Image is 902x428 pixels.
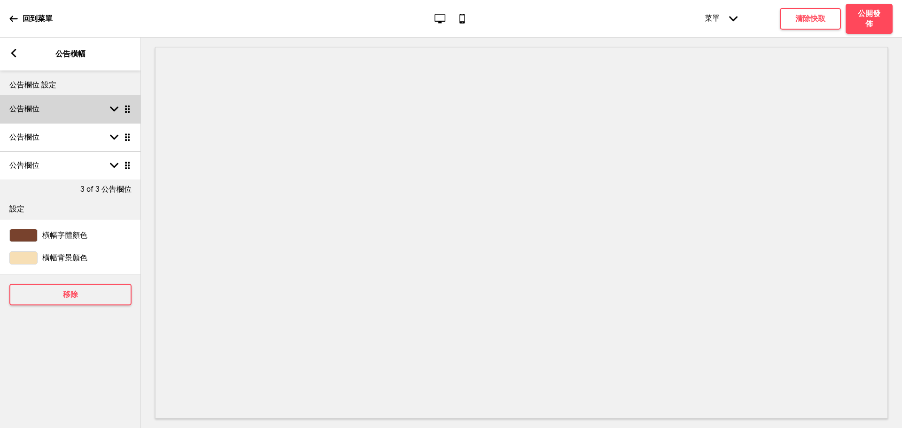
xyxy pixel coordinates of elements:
p: 回到菜單 [23,14,53,24]
p: 3 of 3 公告欄位 [80,184,132,195]
h4: 公告欄位 [9,132,39,142]
p: 設定 [9,204,132,214]
span: 橫幅字體顏色 [42,231,87,241]
h4: 公告欄位 [9,160,39,171]
div: 橫幅字體顏色 [9,229,132,242]
h4: 公告欄位 [9,104,39,114]
span: 橫幅背景顏色 [42,253,87,263]
div: 菜單 [695,4,747,33]
a: 回到菜單 [9,6,53,31]
p: 公告欄位 設定 [9,80,132,90]
h4: 移除 [63,289,78,300]
button: 移除 [9,284,132,305]
p: 公告橫幅 [55,49,86,59]
button: 清除快取 [780,8,841,30]
div: 橫幅背景顏色 [9,251,132,265]
button: 公開發佈 [846,4,893,34]
h4: 公開發佈 [855,8,883,29]
h4: 清除快取 [795,14,825,24]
